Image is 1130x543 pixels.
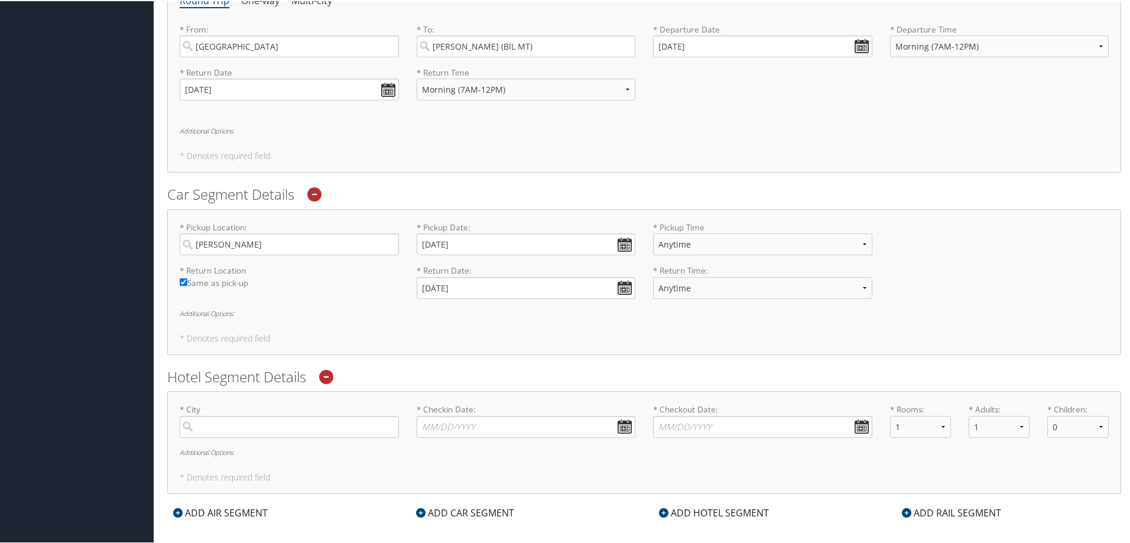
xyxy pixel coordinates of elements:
[417,264,636,297] label: * Return Date:
[417,232,636,254] input: * Pickup Date:
[167,505,274,519] div: ADD AIR SEGMENT
[417,415,636,437] input: * Checkin Date:
[180,77,399,99] input: MM/DD/YYYY
[653,415,872,437] input: * Checkout Date:
[890,22,1109,66] label: * Departure Time
[180,264,399,275] label: * Return Location
[180,402,399,436] label: * City
[180,34,399,56] input: City or Airport Code
[417,276,636,298] input: * Return Date:
[180,448,1109,454] h6: Additional Options:
[417,402,636,436] label: * Checkin Date:
[180,277,187,285] input: Same as pick-up
[417,34,636,56] input: City or Airport Code
[167,183,1121,203] h2: Car Segment Details
[653,220,872,264] label: * Pickup Time
[653,276,872,298] select: * Return Time:
[180,220,399,254] label: * Pickup Location:
[1047,402,1108,414] label: * Children:
[180,126,1109,133] h6: Additional Options:
[417,66,636,77] label: * Return Time
[180,151,1109,159] h5: * Denotes required field
[180,472,1109,480] h5: * Denotes required field
[167,366,1121,386] h2: Hotel Segment Details
[417,220,636,254] label: * Pickup Date:
[417,22,636,56] label: * To:
[180,66,399,77] label: * Return Date
[653,34,872,56] input: MM/DD/YYYY
[653,402,872,436] label: * Checkout Date:
[653,505,775,519] div: ADD HOTEL SEGMENT
[890,34,1109,56] select: * Departure Time
[410,505,520,519] div: ADD CAR SEGMENT
[180,276,399,294] label: Same as pick-up
[180,22,399,56] label: * From:
[180,309,1109,316] h6: Additional Options:
[180,333,1109,342] h5: * Denotes required field
[896,505,1007,519] div: ADD RAIL SEGMENT
[890,402,951,414] label: * Rooms:
[653,264,872,307] label: * Return Time:
[653,232,872,254] select: * Pickup Time
[653,22,872,34] label: * Departure Date
[969,402,1030,414] label: * Adults:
